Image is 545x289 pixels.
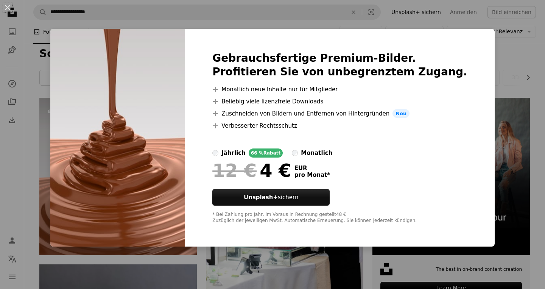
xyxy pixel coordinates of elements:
div: jährlich [221,148,246,158]
li: Zuschneiden von Bildern und Entfernen von Hintergründen [212,109,467,118]
span: Neu [392,109,410,118]
li: Beliebig viele lizenzfreie Downloads [212,97,467,106]
li: Monatlich neue Inhalte nur für Mitglieder [212,85,467,94]
span: EUR [294,165,330,172]
span: pro Monat * [294,172,330,178]
input: jährlich66 %Rabatt [212,150,218,156]
div: * Bei Zahlung pro Jahr, im Voraus in Rechnung gestellt 48 € Zuzüglich der jeweiligen MwSt. Automa... [212,212,467,224]
strong: Unsplash+ [244,194,278,201]
h2: Gebrauchsfertige Premium-Bilder. Profitieren Sie von unbegrenztem Zugang. [212,52,467,79]
img: premium_photo-1683120880375-074c4ba3f775 [50,29,185,247]
div: 4 € [212,161,291,180]
button: Unsplash+sichern [212,189,330,206]
li: Verbesserter Rechtsschutz [212,121,467,130]
input: monatlich [292,150,298,156]
div: monatlich [301,148,332,158]
div: 66 % Rabatt [249,148,283,158]
span: 12 € [212,161,257,180]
